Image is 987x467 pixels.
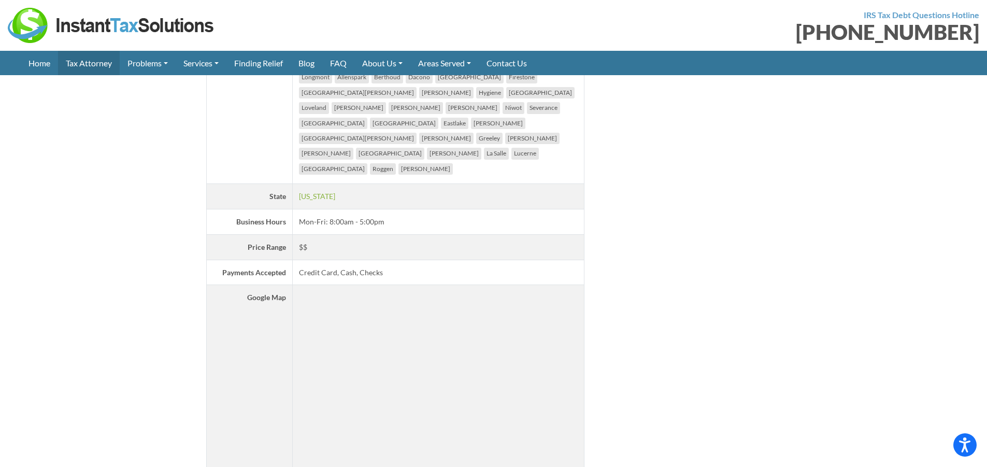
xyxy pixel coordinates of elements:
[389,102,443,114] li: [PERSON_NAME]
[502,22,980,43] div: [PHONE_NUMBER]
[427,148,481,159] li: [PERSON_NAME]
[441,118,468,129] li: Eastlake
[471,118,525,129] li: [PERSON_NAME]
[332,102,386,114] li: [PERSON_NAME]
[476,87,504,98] li: Hygiene
[58,51,120,75] a: Tax Attorney
[299,102,329,114] li: Loveland
[476,133,503,144] li: Greeley
[398,163,453,175] li: [PERSON_NAME]
[8,19,215,29] a: Instant Tax Solutions Logo
[226,51,291,75] a: Finding Relief
[419,87,474,98] li: [PERSON_NAME]
[176,51,226,75] a: Services
[299,243,307,251] span: $$
[299,133,417,144] li: [GEOGRAPHIC_DATA][PERSON_NAME]
[299,192,335,201] a: [US_STATE]
[299,72,332,83] li: Longmont
[291,51,322,75] a: Blog
[503,102,524,114] li: Niwot
[419,133,474,144] li: [PERSON_NAME]
[435,72,504,83] li: [GEOGRAPHIC_DATA]
[120,51,176,75] a: Problems
[484,148,509,159] li: La Salle
[292,209,584,235] td: Mon-Fri: 8:00am - 5:00pm
[864,10,979,20] strong: IRS Tax Debt Questions Hotline
[527,102,560,114] li: Severance
[206,209,292,235] th: Business Hours
[370,118,438,129] li: [GEOGRAPHIC_DATA]
[505,133,560,144] li: [PERSON_NAME]
[322,51,354,75] a: FAQ
[511,148,539,159] li: Lucerne
[446,102,500,114] li: [PERSON_NAME]
[506,72,537,83] li: Firestone
[479,51,535,75] a: Contact Us
[406,72,433,83] li: Dacono
[356,148,424,159] li: [GEOGRAPHIC_DATA]
[354,51,410,75] a: About Us
[370,163,396,175] li: Roggen
[206,234,292,260] th: Price Range
[8,8,215,43] img: Instant Tax Solutions Logo
[410,51,479,75] a: Areas Served
[299,118,367,129] li: [GEOGRAPHIC_DATA]
[299,163,367,175] li: [GEOGRAPHIC_DATA]
[299,268,383,277] span: Credit Card, Cash, Checks
[206,260,292,285] th: Payments Accepted
[206,184,292,209] th: State
[299,87,417,98] li: [GEOGRAPHIC_DATA][PERSON_NAME]
[371,72,403,83] li: Berthoud
[21,51,58,75] a: Home
[335,72,369,83] li: Allenspark
[299,148,353,159] li: [PERSON_NAME]
[506,87,575,98] li: [GEOGRAPHIC_DATA]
